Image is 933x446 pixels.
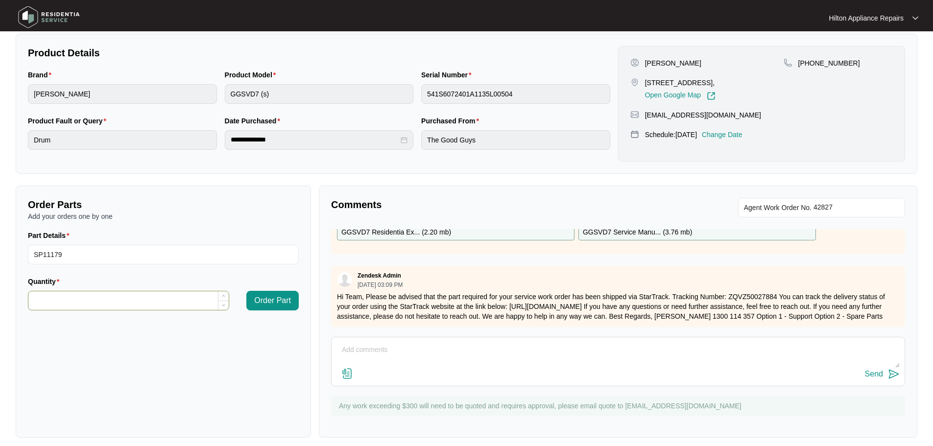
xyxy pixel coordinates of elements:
p: Zendesk Admin [358,272,401,280]
img: send-icon.svg [888,368,900,380]
span: Order Part [254,295,291,306]
p: Hi Team, Please be advised that the part required for your service work order has been shipped vi... [337,292,899,321]
label: Product Fault or Query [28,116,110,126]
button: Send [865,368,900,381]
label: Brand [28,70,55,80]
span: Agent Work Order No. [744,202,812,213]
p: Change Date [702,130,742,140]
input: Product Fault or Query [28,130,217,150]
label: Quantity [28,277,63,286]
input: Serial Number [421,84,610,104]
label: Date Purchased [225,116,284,126]
img: map-pin [784,58,792,67]
p: Product Details [28,46,610,60]
p: [PERSON_NAME] [645,58,701,68]
label: Product Model [225,70,280,80]
p: Order Parts [28,198,299,211]
p: Comments [331,198,611,211]
input: Part Details [28,245,299,264]
span: down [222,304,225,307]
img: dropdown arrow [912,16,918,21]
img: map-pin [630,130,639,139]
img: map-pin [630,78,639,87]
p: Any work exceeding $300 will need to be quoted and requires approval, please email quote to [EMAI... [339,401,900,411]
input: Purchased From [421,130,610,150]
p: GGSVD7 Service Manu... ( 3.76 mb ) [583,227,692,238]
label: Purchased From [421,116,483,126]
img: user-pin [630,58,639,67]
input: Date Purchased [231,135,399,145]
img: map-pin [630,110,639,119]
img: user.svg [337,272,352,287]
p: [DATE] 03:09 PM [358,282,403,288]
img: file-attachment-doc.svg [341,368,353,379]
div: Send [865,370,883,378]
input: Brand [28,84,217,104]
img: residentia service logo [15,2,83,32]
a: Open Google Map [645,92,716,100]
span: Decrease Value [218,301,229,310]
input: Add Agent Work Order No. [813,202,899,213]
img: Link-External [707,92,716,100]
input: Quantity [28,291,229,310]
p: [PHONE_NUMBER] [798,58,860,68]
p: Schedule: [DATE] [645,130,697,140]
span: Increase Value [218,291,229,301]
input: Product Model [225,84,414,104]
p: GGSVD7 Residentia Ex... ( 2.20 mb ) [341,227,451,238]
p: [STREET_ADDRESS], [645,78,716,88]
p: [EMAIL_ADDRESS][DOMAIN_NAME] [645,110,761,120]
button: Order Part [246,291,299,310]
p: Hilton Appliance Repairs [829,13,904,23]
span: up [222,294,225,298]
label: Serial Number [421,70,475,80]
label: Part Details [28,231,73,240]
p: Add your orders one by one [28,211,299,221]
